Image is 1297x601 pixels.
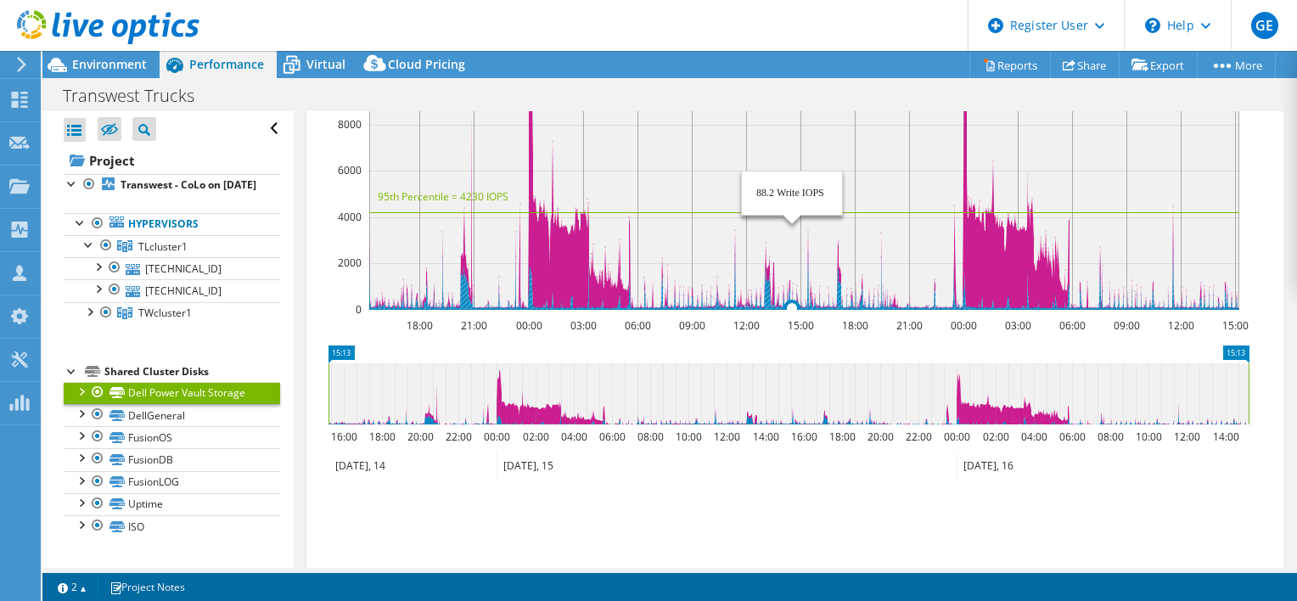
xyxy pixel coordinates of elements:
span: Performance [189,56,264,72]
text: 06:00 [1058,430,1085,444]
text: 20:00 [407,430,433,444]
text: 95th Percentile = 4230 IOPS [378,189,508,204]
text: 02:00 [522,430,548,444]
span: GE [1251,12,1278,39]
text: 12:00 [1167,318,1193,333]
text: 4000 [338,210,362,224]
a: TLcluster1 [64,235,280,257]
a: Project Notes [98,576,197,598]
text: 8000 [338,117,362,132]
text: 18:00 [828,430,855,444]
a: ISO [64,515,280,537]
h2: Advanced Graph Controls [315,563,517,597]
text: 03:00 [570,318,596,333]
text: 22:00 [445,430,471,444]
text: 09:00 [678,318,705,333]
a: Reports [969,52,1051,78]
a: DellGeneral [64,404,280,426]
a: Dell Power Vault Storage [64,382,280,404]
a: TWcluster1 [64,302,280,324]
text: 18:00 [406,318,432,333]
text: 2000 [338,256,362,270]
a: 2 [46,576,98,598]
text: 00:00 [950,318,976,333]
text: 21:00 [896,318,922,333]
a: Project [64,147,280,174]
text: 00:00 [943,430,969,444]
text: 00:00 [515,318,542,333]
text: 09:00 [1113,318,1139,333]
text: 03:00 [1004,318,1030,333]
a: FusionDB [64,448,280,470]
text: 06:00 [598,430,625,444]
text: 00:00 [483,430,509,444]
text: 12:00 [713,430,739,444]
text: 14:00 [752,430,778,444]
a: Share [1050,52,1120,78]
text: 12:00 [733,318,759,333]
text: 21:00 [460,318,486,333]
span: Virtual [306,56,345,72]
svg: \n [1145,18,1160,33]
a: Uptime [64,493,280,515]
span: Cloud Pricing [388,56,465,72]
text: 16:00 [790,430,817,444]
span: Environment [72,56,147,72]
text: 02:00 [982,430,1008,444]
text: 18:00 [368,430,395,444]
text: 04:00 [1020,430,1047,444]
text: 06:00 [1058,318,1085,333]
text: 16:00 [330,430,357,444]
a: Export [1119,52,1198,78]
a: [TECHNICAL_ID] [64,279,280,301]
a: FusionOS [64,426,280,448]
text: 15:00 [787,318,813,333]
text: 10:00 [675,430,701,444]
a: [TECHNICAL_ID] [64,257,280,279]
text: 6000 [338,163,362,177]
h1: Transwest Trucks [55,87,221,105]
text: 08:00 [1097,430,1123,444]
text: 22:00 [905,430,931,444]
a: Hypervisors [64,213,280,235]
text: 08:00 [637,430,663,444]
text: 14:00 [1212,430,1238,444]
span: TLcluster1 [138,239,188,254]
text: 04:00 [560,430,587,444]
a: FusionLOG [64,471,280,493]
a: More [1197,52,1276,78]
span: TWcluster1 [138,306,192,320]
text: 12:00 [1173,430,1199,444]
div: Shared Cluster Disks [104,362,280,382]
text: 15:00 [1221,318,1248,333]
a: Transwest - CoLo on [DATE] [64,174,280,196]
b: Transwest - CoLo on [DATE] [121,177,256,192]
text: 10:00 [1135,430,1161,444]
text: 06:00 [624,318,650,333]
text: 20:00 [867,430,893,444]
text: 0 [356,302,362,317]
text: 18:00 [841,318,867,333]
